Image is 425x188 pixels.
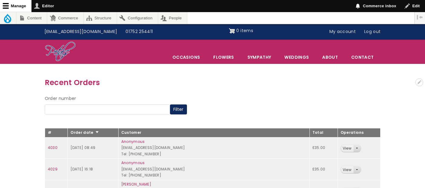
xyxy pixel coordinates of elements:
[316,51,344,64] a: About
[70,145,95,150] time: [DATE] 08:49
[236,28,253,34] span: 0 items
[415,78,423,86] button: Open configuration options
[121,160,145,165] a: Anonymous
[170,104,187,115] button: Filter
[70,130,99,135] a: Order date
[48,145,57,150] a: 4030
[278,51,315,64] span: Weddings
[166,51,206,64] span: Occasions
[118,128,309,137] th: Customer
[415,12,425,22] button: Vertical orientation
[338,128,380,137] th: Operations
[84,12,117,24] a: Structure
[360,26,385,38] a: Log out
[118,159,309,180] td: [EMAIL_ADDRESS][DOMAIN_NAME] Tel: [PHONE_NUMBER]
[121,139,145,144] a: Anonymous
[45,77,381,88] h3: Recent Orders
[341,145,353,152] a: View
[118,137,309,159] td: [EMAIL_ADDRESS][DOMAIN_NAME] Tel: [PHONE_NUMBER]
[309,137,338,159] td: £35.00
[47,12,83,24] a: Commerce
[45,95,76,102] label: Order number
[16,12,47,24] a: Content
[309,159,338,180] td: £35.00
[229,26,253,36] a: Shopping cart 0 items
[40,26,122,38] a: [EMAIL_ADDRESS][DOMAIN_NAME]
[309,128,338,137] th: Total
[117,12,158,24] a: Configuration
[341,166,353,173] a: View
[48,167,57,172] a: 4029
[121,26,157,38] a: 01752 254411
[70,167,93,172] time: [DATE] 16:18
[45,128,68,137] th: #
[229,26,235,36] img: Shopping cart
[45,41,76,62] img: Home
[241,51,278,64] a: Sympathy
[325,26,360,38] a: My account
[121,182,152,187] a: [PERSON_NAME]
[158,12,187,24] a: People
[207,51,240,64] a: Flowers
[345,51,380,64] a: Contact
